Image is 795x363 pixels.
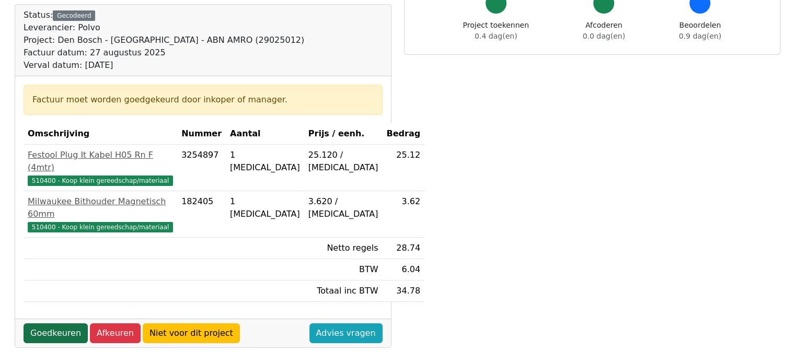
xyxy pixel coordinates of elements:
span: 0.0 dag(en) [583,32,625,40]
a: Festool Plug It Kabel H05 Rn F (4mtr)510400 - Koop klein gereedschap/materiaal [28,149,173,186]
div: Festool Plug It Kabel H05 Rn F (4mtr) [28,149,173,174]
th: Prijs / eenh. [304,123,383,145]
td: 6.04 [382,259,424,280]
div: Factuur datum: 27 augustus 2025 [24,46,304,59]
td: 3.62 [382,191,424,238]
div: 3.620 / [MEDICAL_DATA] [308,195,378,220]
td: 182405 [177,191,226,238]
div: Milwaukee Bithouder Magnetisch 60mm [28,195,173,220]
div: Verval datum: [DATE] [24,59,304,72]
span: 510400 - Koop klein gereedschap/materiaal [28,222,173,232]
div: Factuur moet worden goedgekeurd door inkoper of manager. [32,93,374,106]
a: Goedkeuren [24,323,88,343]
td: BTW [304,259,383,280]
div: Leverancier: Polvo [24,21,304,34]
div: Status: [24,9,304,72]
td: 34.78 [382,280,424,302]
div: 1 [MEDICAL_DATA] [230,149,300,174]
span: 0.9 dag(en) [679,32,721,40]
th: Aantal [226,123,304,145]
a: Afkeuren [90,323,141,343]
div: Afcoderen [583,20,625,42]
th: Bedrag [382,123,424,145]
td: 25.12 [382,145,424,191]
div: Gecodeerd [53,10,95,21]
span: 0.4 dag(en) [475,32,517,40]
a: Advies vragen [309,323,383,343]
span: 510400 - Koop klein gereedschap/materiaal [28,175,173,186]
a: Niet voor dit project [143,323,240,343]
div: Beoordelen [679,20,721,42]
th: Nummer [177,123,226,145]
div: Project: Den Bosch - [GEOGRAPHIC_DATA] - ABN AMRO (29025012) [24,34,304,46]
div: Project toekennen [463,20,529,42]
th: Omschrijving [24,123,177,145]
a: Milwaukee Bithouder Magnetisch 60mm510400 - Koop klein gereedschap/materiaal [28,195,173,233]
div: 1 [MEDICAL_DATA] [230,195,300,220]
td: Netto regels [304,238,383,259]
td: 3254897 [177,145,226,191]
td: Totaal inc BTW [304,280,383,302]
td: 28.74 [382,238,424,259]
div: 25.120 / [MEDICAL_DATA] [308,149,378,174]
